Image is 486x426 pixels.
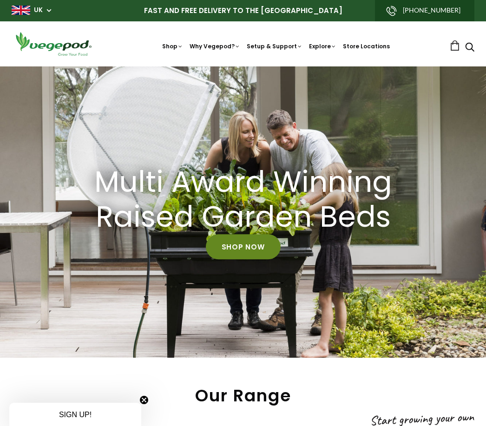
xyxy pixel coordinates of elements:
a: Setup & Support [247,42,302,50]
span: SIGN UP! [59,411,92,419]
a: Explore [309,42,336,50]
a: Why Vegepod? [190,42,240,50]
a: UK [34,6,43,15]
img: Vegepod [12,31,95,57]
a: Store Locations [343,42,390,50]
a: Multi Award Winning Raised Garden Beds [48,165,438,235]
button: Close teaser [139,395,149,405]
h2: Our Range [12,386,474,406]
img: gb_large.png [12,6,30,15]
div: SIGN UP!Close teaser [9,403,141,426]
a: Search [465,43,474,53]
a: Shop [162,42,183,50]
a: Shop Now [206,235,281,260]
